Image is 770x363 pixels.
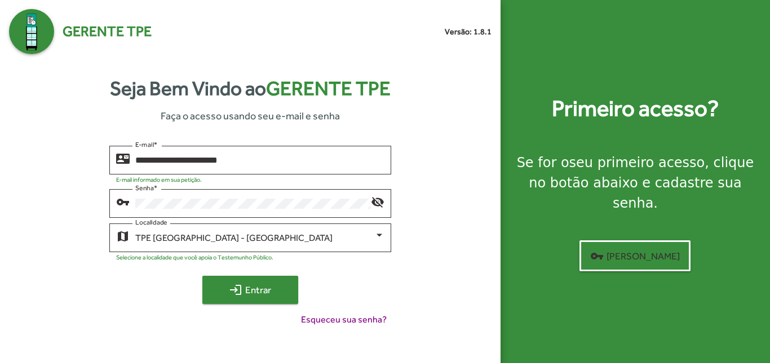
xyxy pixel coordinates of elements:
small: Versão: 1.8.1 [445,26,492,38]
mat-hint: Selecione a localidade que você apoia o Testemunho Público. [116,254,273,261]
mat-icon: contact_mail [116,151,130,165]
span: Entrar [213,280,288,300]
img: Logo Gerente [9,9,54,54]
span: [PERSON_NAME] [590,246,680,266]
button: [PERSON_NAME] [579,240,691,271]
span: TPE [GEOGRAPHIC_DATA] - [GEOGRAPHIC_DATA] [135,232,333,243]
span: Esqueceu sua senha? [301,313,387,326]
span: Faça o acesso usando seu e-mail e senha [161,108,340,123]
strong: Seja Bem Vindo ao [110,74,391,104]
div: Se for o , clique no botão abaixo e cadastre sua senha. [514,153,756,213]
mat-icon: vpn_key [116,195,130,208]
strong: Primeiro acesso? [552,92,719,126]
strong: seu primeiro acesso [569,155,705,171]
mat-icon: map [116,229,130,243]
span: Gerente TPE [266,77,391,100]
span: Gerente TPE [63,21,152,42]
mat-icon: vpn_key [590,249,604,263]
button: Entrar [202,276,298,304]
mat-icon: login [229,283,242,297]
mat-icon: visibility_off [371,195,384,208]
mat-hint: E-mail informado em sua petição. [116,176,202,183]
